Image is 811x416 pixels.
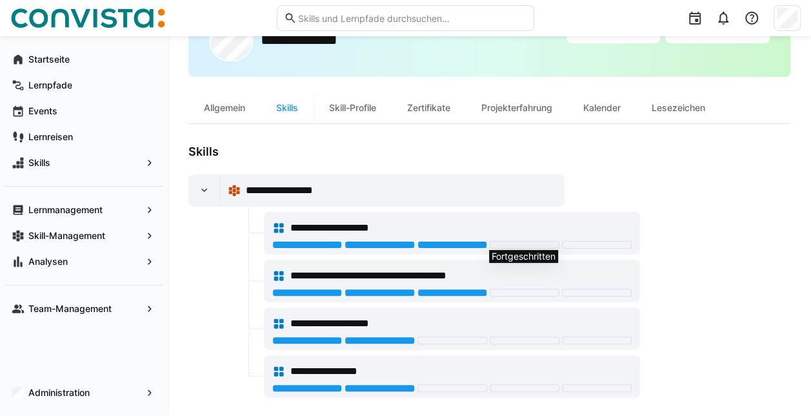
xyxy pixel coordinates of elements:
div: Projekterfahrung [466,92,568,123]
p: Fortgeschritten [492,251,556,262]
div: Skills [261,92,314,123]
input: Skills und Lernpfade durchsuchen… [297,12,527,24]
div: Skill-Profile [314,92,392,123]
div: Lesezeichen [636,92,721,123]
div: Allgemein [188,92,261,123]
div: Kalender [568,92,636,123]
h3: Skills [188,145,705,159]
div: Zertifikate [392,92,466,123]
